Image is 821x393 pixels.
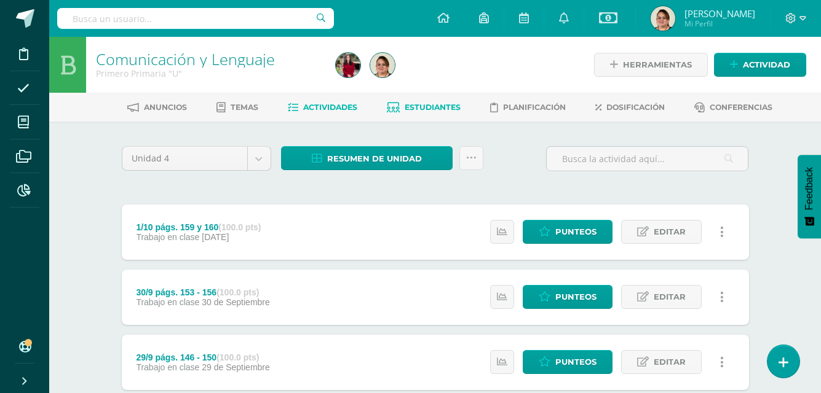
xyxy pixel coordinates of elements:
[606,103,665,112] span: Dosificación
[555,286,597,308] span: Punteos
[623,53,692,76] span: Herramientas
[202,297,270,307] span: 30 de Septiembre
[136,352,269,362] div: 29/9 págs. 146 - 150
[387,98,461,117] a: Estudiantes
[216,287,259,297] strong: (100.0 pts)
[132,147,238,170] span: Unidad 4
[202,362,270,372] span: 29 de Septiembre
[490,98,566,117] a: Planificación
[595,98,665,117] a: Dosificación
[303,103,357,112] span: Actividades
[743,53,790,76] span: Actividad
[136,232,199,242] span: Trabajo en clase
[127,98,187,117] a: Anuncios
[370,53,395,77] img: dec0cd3017c89b8d877bfad2d56d5847.png
[218,222,261,232] strong: (100.0 pts)
[654,220,686,243] span: Editar
[96,49,275,69] a: Comunicación y Lenguaje
[57,8,334,29] input: Busca un usuario...
[523,350,613,374] a: Punteos
[710,103,772,112] span: Conferencias
[684,7,755,20] span: [PERSON_NAME]
[405,103,461,112] span: Estudiantes
[96,50,321,68] h1: Comunicación y Lenguaje
[202,232,229,242] span: [DATE]
[122,147,271,170] a: Unidad 4
[136,297,199,307] span: Trabajo en clase
[523,285,613,309] a: Punteos
[555,220,597,243] span: Punteos
[651,6,675,31] img: dec0cd3017c89b8d877bfad2d56d5847.png
[336,53,360,77] img: afd7e76de556f4dd3d403f9d21d2ff59.png
[231,103,258,112] span: Temas
[288,98,357,117] a: Actividades
[136,287,269,297] div: 30/9 págs. 153 - 156
[714,53,806,77] a: Actividad
[798,155,821,238] button: Feedback - Mostrar encuesta
[804,167,815,210] span: Feedback
[503,103,566,112] span: Planificación
[547,147,748,171] input: Busca la actividad aquí...
[96,68,321,79] div: Primero Primaria 'U'
[144,103,187,112] span: Anuncios
[281,146,453,170] a: Resumen de unidad
[136,362,199,372] span: Trabajo en clase
[654,286,686,308] span: Editar
[654,351,686,373] span: Editar
[684,18,755,29] span: Mi Perfil
[216,352,259,362] strong: (100.0 pts)
[327,147,422,170] span: Resumen de unidad
[136,222,261,232] div: 1/10 págs. 159 y 160
[555,351,597,373] span: Punteos
[594,53,708,77] a: Herramientas
[694,98,772,117] a: Conferencias
[523,220,613,244] a: Punteos
[216,98,258,117] a: Temas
